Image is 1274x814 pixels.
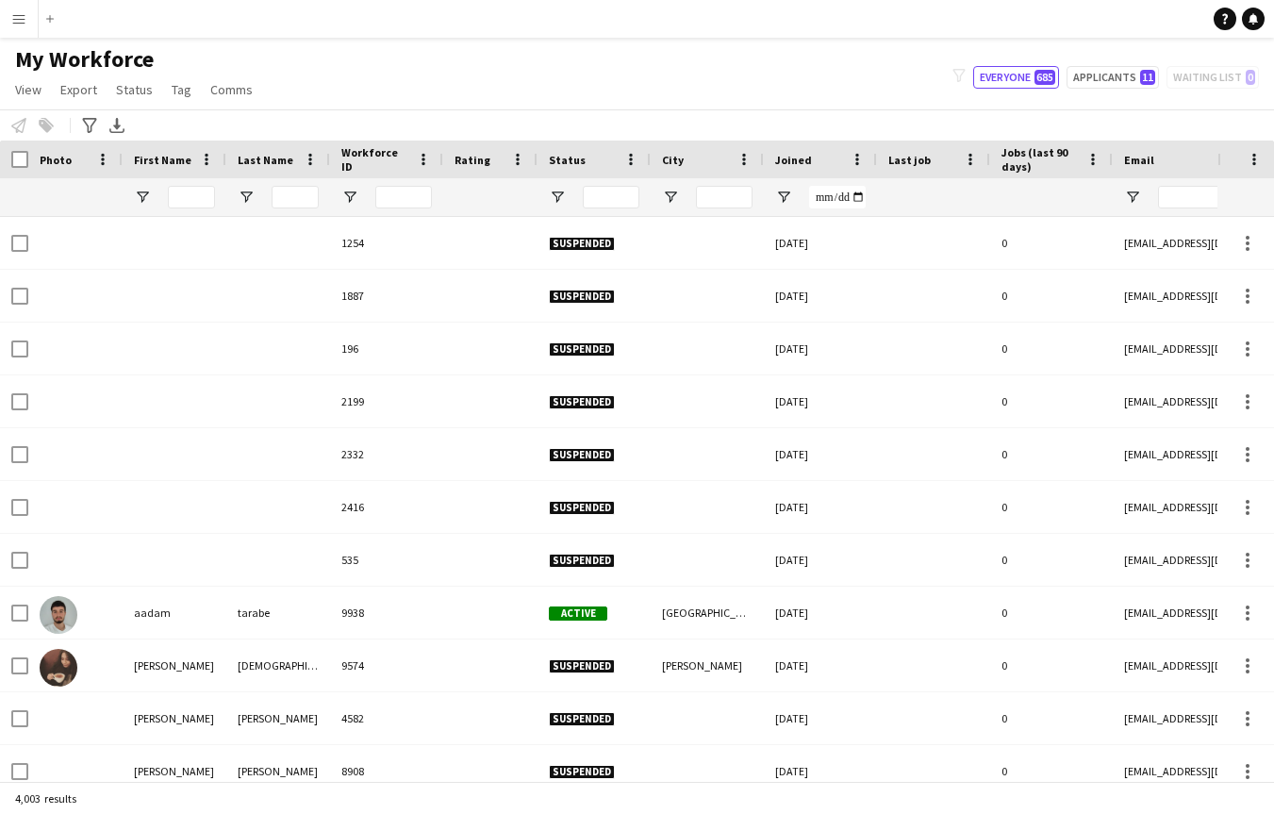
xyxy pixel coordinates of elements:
[226,587,330,639] div: tarabe
[549,448,615,462] span: Suspended
[549,395,615,409] span: Suspended
[764,375,877,427] div: [DATE]
[123,745,226,797] div: [PERSON_NAME]
[583,186,639,208] input: Status Filter Input
[134,153,191,167] span: First Name
[764,270,877,322] div: [DATE]
[549,765,615,779] span: Suspended
[549,237,615,251] span: Suspended
[764,217,877,269] div: [DATE]
[330,323,443,374] div: 196
[168,186,215,208] input: First Name Filter Input
[330,640,443,691] div: 9574
[990,692,1113,744] div: 0
[764,323,877,374] div: [DATE]
[764,587,877,639] div: [DATE]
[123,587,226,639] div: aadam
[549,659,615,673] span: Suspended
[53,77,105,102] a: Export
[549,342,615,357] span: Suspended
[764,428,877,480] div: [DATE]
[106,114,128,137] app-action-btn: Export XLSX
[330,217,443,269] div: 1254
[330,375,443,427] div: 2199
[973,66,1059,89] button: Everyone685
[330,428,443,480] div: 2332
[226,640,330,691] div: [DEMOGRAPHIC_DATA]
[164,77,199,102] a: Tag
[172,81,191,98] span: Tag
[764,534,877,586] div: [DATE]
[651,587,764,639] div: [GEOGRAPHIC_DATA]
[662,153,684,167] span: City
[1034,70,1055,85] span: 685
[203,77,260,102] a: Comms
[764,481,877,533] div: [DATE]
[549,606,607,621] span: Active
[108,77,160,102] a: Status
[549,189,566,206] button: Open Filter Menu
[1067,66,1159,89] button: Applicants11
[210,81,253,98] span: Comms
[78,114,101,137] app-action-btn: Advanced filters
[764,745,877,797] div: [DATE]
[60,81,97,98] span: Export
[662,189,679,206] button: Open Filter Menu
[341,189,358,206] button: Open Filter Menu
[116,81,153,98] span: Status
[775,189,792,206] button: Open Filter Menu
[764,640,877,691] div: [DATE]
[330,534,443,586] div: 535
[272,186,319,208] input: Last Name Filter Input
[15,81,41,98] span: View
[696,186,753,208] input: City Filter Input
[1124,189,1141,206] button: Open Filter Menu
[123,640,226,691] div: [PERSON_NAME]
[990,270,1113,322] div: 0
[375,186,432,208] input: Workforce ID Filter Input
[1124,153,1154,167] span: Email
[40,649,77,687] img: Aakriti Jain
[1140,70,1155,85] span: 11
[226,692,330,744] div: [PERSON_NAME]
[330,481,443,533] div: 2416
[330,692,443,744] div: 4582
[775,153,812,167] span: Joined
[455,153,490,167] span: Rating
[990,428,1113,480] div: 0
[330,270,443,322] div: 1887
[238,189,255,206] button: Open Filter Menu
[990,745,1113,797] div: 0
[990,534,1113,586] div: 0
[549,501,615,515] span: Suspended
[123,692,226,744] div: [PERSON_NAME]
[990,375,1113,427] div: 0
[226,745,330,797] div: [PERSON_NAME]
[990,640,1113,691] div: 0
[330,587,443,639] div: 9938
[549,153,586,167] span: Status
[888,153,931,167] span: Last job
[15,45,154,74] span: My Workforce
[549,554,615,568] span: Suspended
[40,596,77,634] img: aadam tarabe
[809,186,866,208] input: Joined Filter Input
[764,692,877,744] div: [DATE]
[1001,145,1079,174] span: Jobs (last 90 days)
[134,189,151,206] button: Open Filter Menu
[238,153,293,167] span: Last Name
[990,323,1113,374] div: 0
[990,481,1113,533] div: 0
[549,712,615,726] span: Suspended
[990,217,1113,269] div: 0
[40,153,72,167] span: Photo
[990,587,1113,639] div: 0
[330,745,443,797] div: 8908
[549,290,615,304] span: Suspended
[651,640,764,691] div: [PERSON_NAME]
[8,77,49,102] a: View
[341,145,409,174] span: Workforce ID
